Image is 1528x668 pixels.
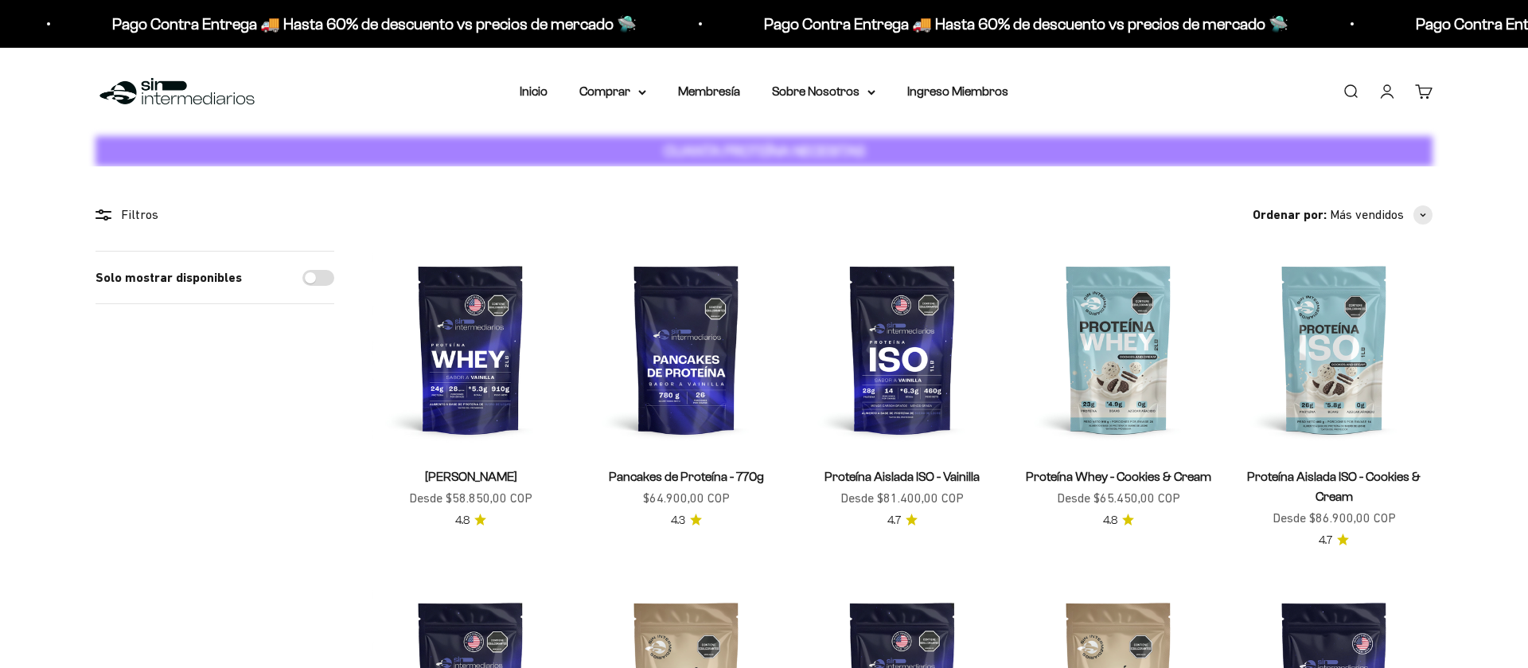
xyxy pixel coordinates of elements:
[1330,205,1432,225] button: Más vendidos
[579,81,646,102] summary: Comprar
[1253,205,1327,225] span: Ordenar por:
[425,470,517,483] a: [PERSON_NAME]
[664,143,865,159] strong: CUANTA PROTEÍNA NECESITAS
[887,512,901,529] span: 4.7
[110,11,634,37] p: Pago Contra Entrega 🚚 Hasta 60% de descuento vs precios de mercado 🛸
[1319,532,1332,549] span: 4.7
[671,512,685,529] span: 4.3
[887,512,918,529] a: 4.74.7 de 5.0 estrellas
[1247,470,1421,503] a: Proteína Aislada ISO - Cookies & Cream
[772,81,875,102] summary: Sobre Nosotros
[643,488,730,509] sale-price: $64.900,00 COP
[1026,470,1211,483] a: Proteína Whey - Cookies & Cream
[840,488,964,509] sale-price: Desde $81.400,00 COP
[1103,512,1134,529] a: 4.84.8 de 5.0 estrellas
[1057,488,1180,509] sale-price: Desde $65.450,00 COP
[409,488,532,509] sale-price: Desde $58.850,00 COP
[762,11,1286,37] p: Pago Contra Entrega 🚚 Hasta 60% de descuento vs precios de mercado 🛸
[1273,508,1396,529] sale-price: Desde $86.900,00 COP
[95,205,334,225] div: Filtros
[520,84,548,98] a: Inicio
[455,512,470,529] span: 4.8
[1319,532,1349,549] a: 4.74.7 de 5.0 estrellas
[95,268,242,288] label: Solo mostrar disponibles
[907,84,1008,98] a: Ingreso Miembros
[1330,205,1404,225] span: Más vendidos
[609,470,764,483] a: Pancakes de Proteína - 770g
[824,470,980,483] a: Proteína Aislada ISO - Vainilla
[678,84,740,98] a: Membresía
[1103,512,1117,529] span: 4.8
[671,512,702,529] a: 4.34.3 de 5.0 estrellas
[455,512,486,529] a: 4.84.8 de 5.0 estrellas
